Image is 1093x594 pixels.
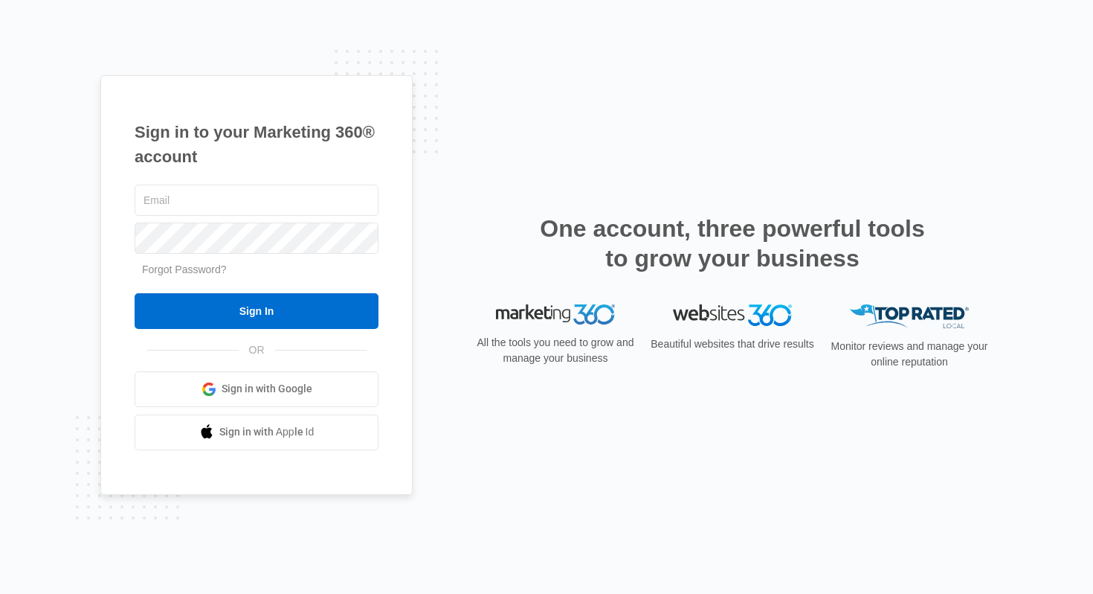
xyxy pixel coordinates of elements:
[673,304,792,326] img: Websites 360
[472,335,639,366] p: All the tools you need to grow and manage your business
[649,336,816,352] p: Beautiful websites that drive results
[850,304,969,329] img: Top Rated Local
[135,371,378,407] a: Sign in with Google
[135,293,378,329] input: Sign In
[496,304,615,325] img: Marketing 360
[535,214,929,273] h2: One account, three powerful tools to grow your business
[239,342,275,358] span: OR
[135,120,378,169] h1: Sign in to your Marketing 360® account
[222,381,312,397] span: Sign in with Google
[219,424,315,440] span: Sign in with Apple Id
[135,415,378,450] a: Sign in with Apple Id
[135,185,378,216] input: Email
[826,339,993,370] p: Monitor reviews and manage your online reputation
[142,264,227,275] a: Forgot Password?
